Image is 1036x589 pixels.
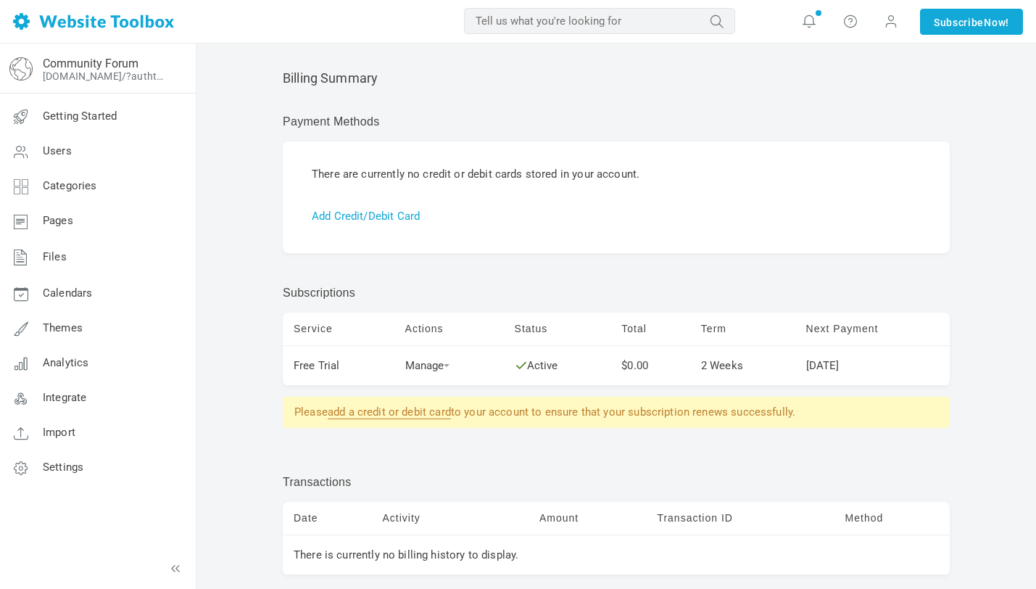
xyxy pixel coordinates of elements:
[9,57,33,81] img: globe-icon.png
[834,502,950,535] td: Payment Method
[283,313,394,346] td: Service
[43,426,75,439] span: Import
[405,359,450,372] a: Manage
[283,346,394,386] td: Free Trial
[43,321,83,334] span: Themes
[43,179,97,192] span: Categories
[43,356,88,369] span: Analytics
[43,70,169,82] a: [DOMAIN_NAME]/?authtoken=c24c6d84323e91bb00bcf63614a299c4&rememberMe=1
[610,313,690,346] td: Total
[806,359,840,372] span: Sept 27, 2025
[43,57,138,70] a: Community Forum
[283,502,372,535] td: Date
[701,359,743,372] span: 2 Weeks
[312,210,420,223] a: Add Credit/Debit Card
[283,284,937,302] div: Subscriptions
[43,144,72,157] span: Users
[283,397,950,428] div: Please to your account to ensure that your subscription renews successfully.
[610,346,690,386] td: $0.00
[312,167,921,182] p: There are currently no credit or debit cards stored in your account.
[283,474,937,491] div: Transactions
[372,502,487,535] td: Activity
[504,313,611,346] td: Status
[984,15,1009,30] span: Now!
[283,113,937,131] div: Payment Methods
[504,346,611,386] td: Active
[394,313,504,346] td: Actions
[646,502,834,535] td: Transaction ID
[283,69,950,88] div: Billing Summary
[43,250,67,263] span: Files
[283,535,950,575] td: There is currently no billing history to display.
[795,313,950,346] td: Next Payment
[43,461,83,474] span: Settings
[43,287,92,300] span: Calendars
[690,313,795,346] td: Term
[920,9,1023,35] a: SubscribeNow!
[464,8,735,34] input: Tell us what you're looking for
[43,214,73,227] span: Pages
[43,110,117,123] span: Getting Started
[328,405,451,419] a: add a credit or debit card
[43,391,86,404] span: Integrate
[529,502,646,535] td: Amount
